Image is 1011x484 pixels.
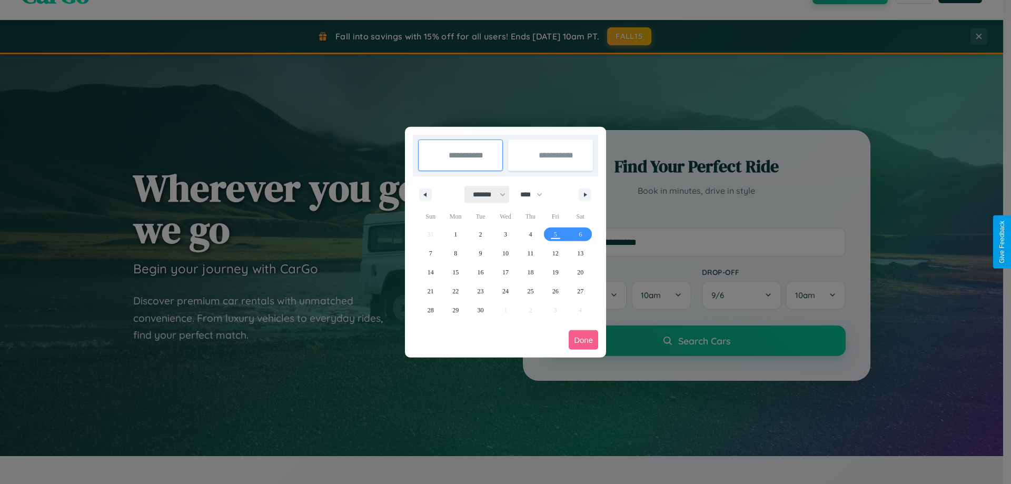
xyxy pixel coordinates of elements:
button: 2 [468,225,493,244]
span: Sat [568,208,593,225]
button: 22 [443,282,468,301]
button: 15 [443,263,468,282]
span: 1 [454,225,457,244]
button: 13 [568,244,593,263]
span: 4 [529,225,532,244]
button: 6 [568,225,593,244]
span: Fri [543,208,568,225]
span: 13 [577,244,583,263]
span: 5 [554,225,557,244]
span: 3 [504,225,507,244]
span: 27 [577,282,583,301]
button: 4 [518,225,543,244]
button: 30 [468,301,493,320]
button: 12 [543,244,568,263]
span: 28 [428,301,434,320]
span: 19 [552,263,559,282]
button: 10 [493,244,518,263]
button: 8 [443,244,468,263]
button: 16 [468,263,493,282]
span: 10 [502,244,509,263]
span: 9 [479,244,482,263]
span: 6 [579,225,582,244]
span: Tue [468,208,493,225]
span: 12 [552,244,559,263]
button: 21 [418,282,443,301]
span: 26 [552,282,559,301]
button: 9 [468,244,493,263]
button: 19 [543,263,568,282]
span: 11 [528,244,534,263]
span: 2 [479,225,482,244]
span: 7 [429,244,432,263]
span: 17 [502,263,509,282]
span: 23 [478,282,484,301]
span: 18 [527,263,533,282]
span: 29 [452,301,459,320]
button: 1 [443,225,468,244]
button: 14 [418,263,443,282]
span: 15 [452,263,459,282]
span: Wed [493,208,518,225]
span: Thu [518,208,543,225]
button: 5 [543,225,568,244]
span: 24 [502,282,509,301]
button: 26 [543,282,568,301]
button: 18 [518,263,543,282]
span: 25 [527,282,533,301]
button: 20 [568,263,593,282]
button: 29 [443,301,468,320]
span: 16 [478,263,484,282]
span: Mon [443,208,468,225]
span: Sun [418,208,443,225]
button: 23 [468,282,493,301]
div: Give Feedback [998,221,1006,263]
button: 28 [418,301,443,320]
span: 21 [428,282,434,301]
button: Done [569,330,598,350]
button: 3 [493,225,518,244]
button: 7 [418,244,443,263]
button: 27 [568,282,593,301]
span: 8 [454,244,457,263]
button: 11 [518,244,543,263]
span: 22 [452,282,459,301]
span: 14 [428,263,434,282]
span: 20 [577,263,583,282]
button: 17 [493,263,518,282]
button: 25 [518,282,543,301]
button: 24 [493,282,518,301]
span: 30 [478,301,484,320]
